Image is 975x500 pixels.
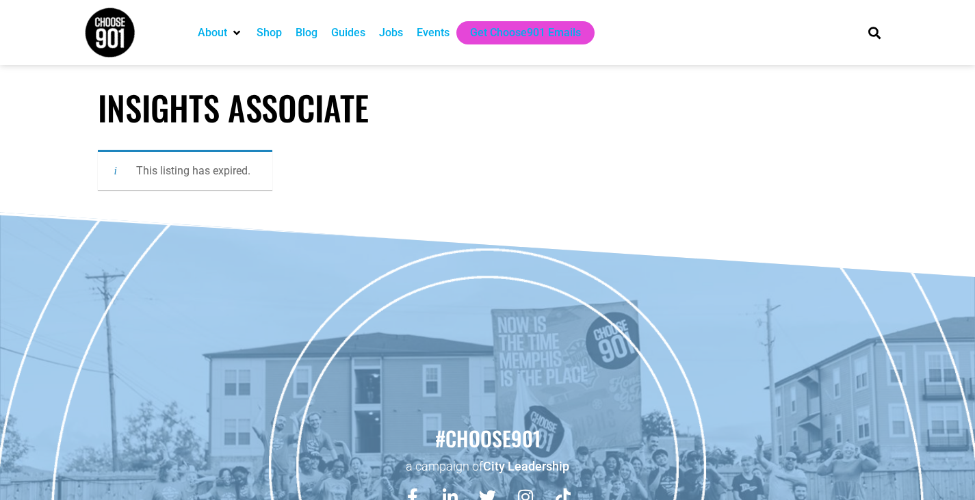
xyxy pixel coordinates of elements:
a: Events [417,25,450,41]
div: This listing has expired. [98,150,272,190]
a: Get Choose901 Emails [470,25,581,41]
div: About [191,21,250,44]
p: a campaign of [7,458,968,475]
h2: #choose901 [7,424,968,453]
a: Shop [257,25,282,41]
div: Search [863,21,885,44]
nav: Main nav [191,21,845,44]
a: Jobs [379,25,403,41]
a: About [198,25,227,41]
a: Guides [331,25,365,41]
h1: Insights Associate [98,88,878,128]
a: Blog [296,25,317,41]
a: City Leadership [483,459,569,473]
